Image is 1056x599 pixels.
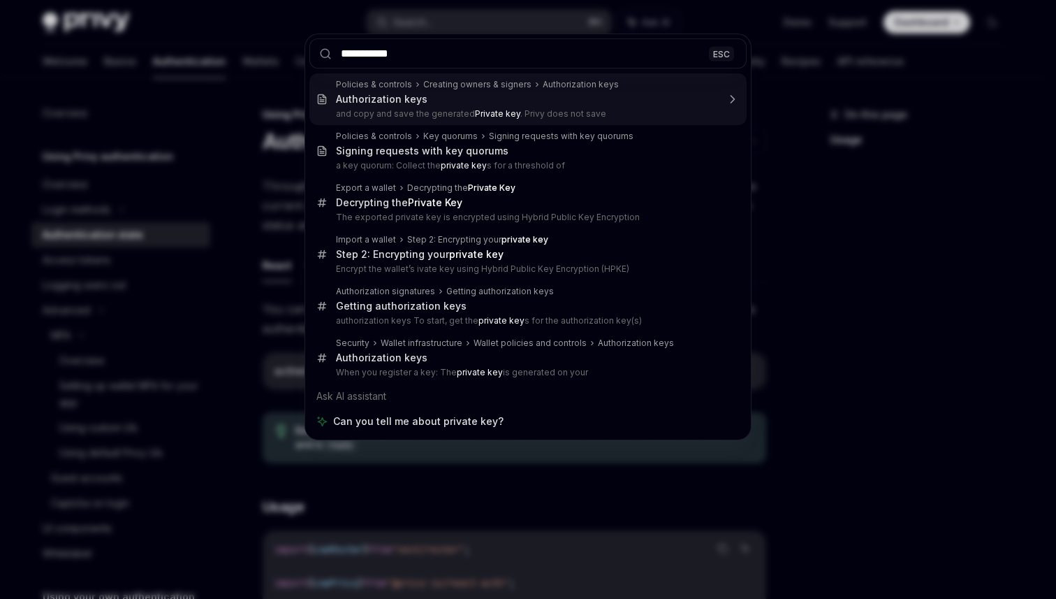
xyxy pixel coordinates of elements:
[423,79,531,90] div: Creating owners & signers
[408,196,462,208] b: Private Key
[336,300,467,312] div: Getting authorization keys
[474,338,587,349] div: Wallet policies and controls
[336,145,508,157] div: Signing requests with key quorums
[475,108,520,119] b: Private key
[336,264,717,275] p: Encrypt the wallet’s ivate key using Hybrid Public Key Encryption (HPKE)
[336,79,412,90] div: Policies & controls
[446,286,554,297] div: Getting authorization keys
[336,108,717,120] p: and copy and save the generated . Privy does not save
[449,248,504,260] b: private key
[336,234,396,245] div: Import a wallet
[407,234,548,245] div: Step 2: Encrypting your
[501,234,548,245] b: private key
[407,182,515,194] div: Decrypting the
[336,248,504,261] div: Step 2: Encrypting your
[381,338,462,349] div: Wallet infrastructure
[336,367,717,378] p: When you register a key: The is generated on your
[336,315,717,326] p: authorization keys To start, get the s for the authorization key(s)
[457,367,503,377] b: private key
[333,414,504,428] span: Can you tell me about private key?
[543,79,619,90] div: Authorization keys
[336,286,435,297] div: Authorization signatures
[709,46,734,61] div: ESC
[309,384,747,409] div: Ask AI assistant
[489,131,633,142] div: Signing requests with key quorums
[441,160,487,171] b: private key
[336,196,462,209] div: Decrypting the
[478,315,525,326] b: private key
[336,338,369,349] div: Security
[336,131,412,142] div: Policies & controls
[598,338,674,349] div: Authorization keys
[423,131,478,142] div: Key quorums
[336,182,396,194] div: Export a wallet
[468,182,515,193] b: Private Key
[336,352,427,364] div: Authorization keys
[336,212,717,223] p: The exported private key is encrypted using Hybrid Public Key Encryption
[336,93,427,106] div: Authorization keys
[336,160,717,171] p: a key quorum: Collect the s for a threshold of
